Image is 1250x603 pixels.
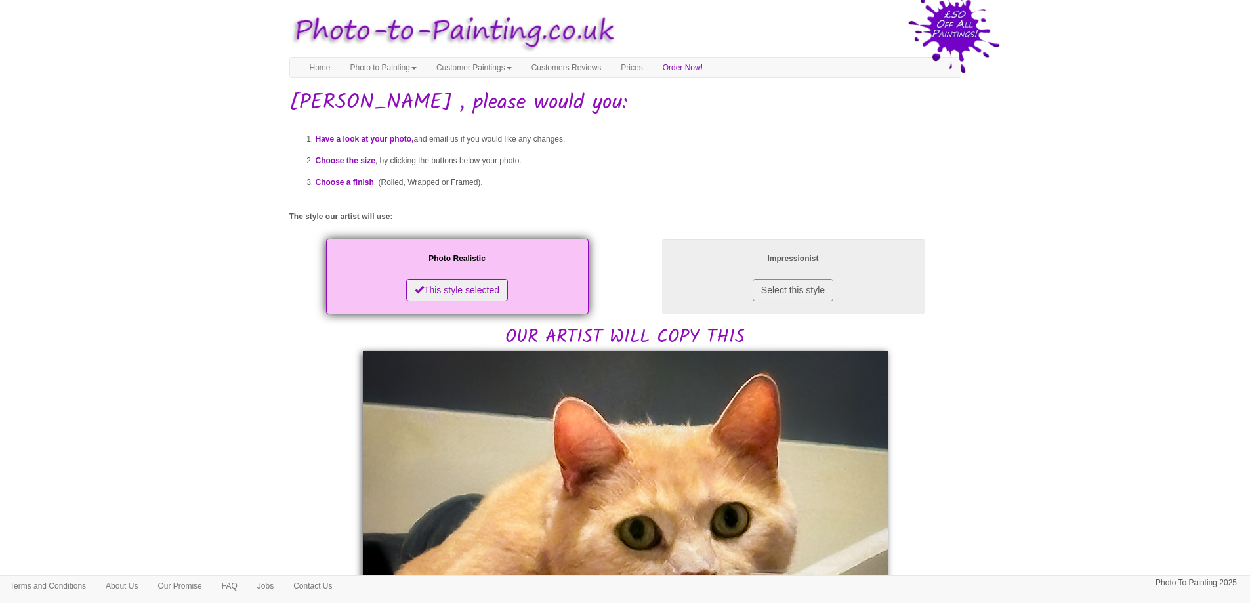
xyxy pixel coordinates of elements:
a: FAQ [212,576,247,596]
img: Photo to Painting [283,7,619,57]
p: Impressionist [675,252,911,266]
a: Home [300,58,341,77]
a: Contact Us [283,576,342,596]
button: Select this style [753,279,833,301]
p: Photo To Painting 2025 [1156,576,1237,590]
li: , by clicking the buttons below your photo. [316,150,961,172]
a: Photo to Painting [341,58,427,77]
a: Order Now! [653,58,713,77]
h1: [PERSON_NAME] , please would you: [289,91,961,114]
p: Photo Realistic [339,252,575,266]
li: , (Rolled, Wrapped or Framed). [316,172,961,194]
label: The style our artist will use: [289,211,393,222]
a: Our Promise [148,576,211,596]
li: and email us if you would like any changes. [316,129,961,150]
a: Customers Reviews [522,58,612,77]
a: Jobs [247,576,283,596]
h2: OUR ARTIST WILL COPY THIS [289,236,961,348]
a: About Us [96,576,148,596]
span: Choose a finish [316,178,374,187]
a: Customer Paintings [427,58,522,77]
a: Prices [611,58,652,77]
span: Have a look at your photo, [316,135,414,144]
span: Choose the size [316,156,375,165]
button: This style selected [406,279,508,301]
